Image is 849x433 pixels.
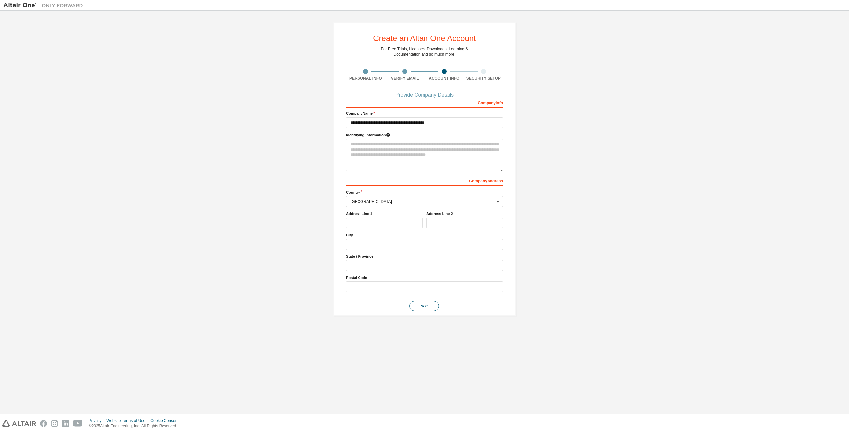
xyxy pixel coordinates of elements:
[89,418,106,423] div: Privacy
[346,93,503,97] div: Provide Company Details
[346,132,503,138] label: Please provide any information that will help our support team identify your company. Email and n...
[346,190,503,195] label: Country
[381,46,468,57] div: For Free Trials, Licenses, Downloads, Learning & Documentation and so much more.
[351,200,495,204] div: [GEOGRAPHIC_DATA]
[40,420,47,427] img: facebook.svg
[424,76,464,81] div: Account Info
[346,76,385,81] div: Personal Info
[3,2,86,9] img: Altair One
[346,175,503,186] div: Company Address
[106,418,150,423] div: Website Terms of Use
[346,97,503,108] div: Company Info
[2,420,36,427] img: altair_logo.svg
[346,111,503,116] label: Company Name
[150,418,182,423] div: Cookie Consent
[73,420,83,427] img: youtube.svg
[51,420,58,427] img: instagram.svg
[426,211,503,216] label: Address Line 2
[385,76,425,81] div: Verify Email
[346,211,423,216] label: Address Line 1
[409,301,439,311] button: Next
[464,76,503,81] div: Security Setup
[346,275,503,280] label: Postal Code
[373,35,476,42] div: Create an Altair One Account
[346,232,503,238] label: City
[89,423,183,429] p: © 2025 Altair Engineering, Inc. All Rights Reserved.
[346,254,503,259] label: State / Province
[62,420,69,427] img: linkedin.svg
